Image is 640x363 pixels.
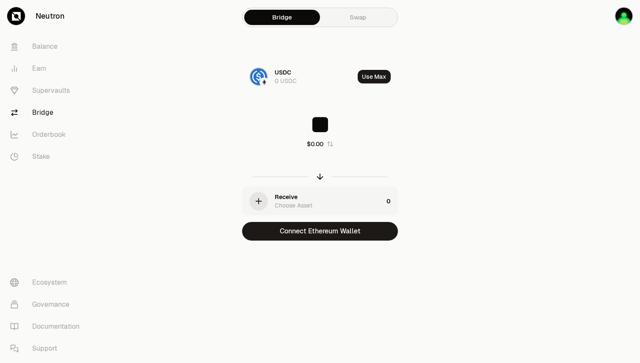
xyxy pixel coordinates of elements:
div: 0 [386,187,397,216]
div: Choose Asset [275,201,312,210]
a: Stake [3,146,91,168]
a: Governance [3,294,91,316]
img: Ethereum Logo [260,78,268,86]
div: USDC [275,68,291,77]
div: Receive [275,193,298,201]
div: $0.00 [307,140,323,148]
button: $0.00 [307,140,334,148]
button: ReceiveChoose Asset0 [243,187,397,216]
a: Support [3,338,91,360]
button: Connect Ethereum Wallet [242,222,398,241]
a: Earn [3,58,91,80]
div: 0 USDC [275,77,297,85]
a: Documentation [3,316,91,338]
img: 01 [615,7,633,25]
img: USDC Logo [250,68,267,85]
a: Balance [3,36,91,58]
a: Swap [320,10,396,25]
a: Ecosystem [3,272,91,294]
a: Bridge [3,102,91,124]
a: Bridge [244,10,320,25]
button: Use Max [358,70,391,83]
div: USDC LogoEthereum LogoUSDC0 USDC [243,62,354,91]
div: ReceiveChoose Asset [243,187,383,216]
a: Supervaults [3,80,91,102]
a: Orderbook [3,124,91,146]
